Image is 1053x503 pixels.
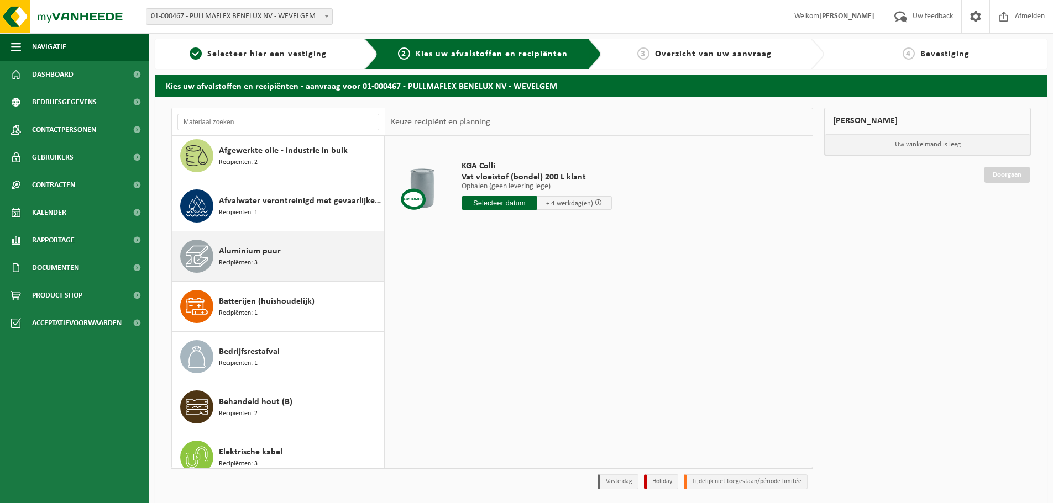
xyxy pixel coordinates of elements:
li: Vaste dag [598,474,638,489]
span: Documenten [32,254,79,282]
span: + 4 werkdag(en) [546,200,593,207]
span: 3 [637,47,649,60]
span: Selecteer hier een vestiging [207,50,327,59]
span: Contactpersonen [32,116,96,144]
span: Gebruikers [32,144,74,171]
span: Navigatie [32,33,66,61]
span: KGA Colli [462,161,612,172]
strong: [PERSON_NAME] [819,12,874,20]
span: Kies uw afvalstoffen en recipiënten [416,50,568,59]
h2: Kies uw afvalstoffen en recipiënten - aanvraag voor 01-000467 - PULLMAFLEX BENELUX NV - WEVELGEM [155,75,1047,96]
li: Tijdelijk niet toegestaan/période limitée [684,474,808,489]
input: Materiaal zoeken [177,114,379,130]
span: Kalender [32,199,66,226]
button: Aluminium puur Recipiënten: 3 [172,231,385,282]
span: 01-000467 - PULLMAFLEX BENELUX NV - WEVELGEM [146,8,333,25]
span: Bedrijfsrestafval [219,345,280,358]
p: Ophalen (geen levering lege) [462,183,612,190]
span: Product Shop [32,282,82,309]
span: Vat vloeistof (bondel) 200 L klant [462,172,612,183]
span: Contracten [32,171,75,199]
a: 1Selecteer hier een vestiging [160,47,356,61]
button: Bedrijfsrestafval Recipiënten: 1 [172,332,385,382]
span: Afvalwater verontreinigd met gevaarlijke producten in 200lt [219,194,381,208]
button: Behandeld hout (B) Recipiënten: 2 [172,382,385,432]
span: Behandeld hout (B) [219,395,292,409]
span: Acceptatievoorwaarden [32,309,122,337]
span: Bedrijfsgegevens [32,88,97,116]
button: Batterijen (huishoudelijk) Recipiënten: 1 [172,282,385,332]
span: Batterijen (huishoudelijk) [219,295,315,308]
span: 1 [190,47,202,60]
span: 2 [398,47,410,60]
span: Recipiënten: 3 [219,258,258,268]
input: Selecteer datum [462,196,537,210]
span: Recipiënten: 2 [219,157,258,168]
p: Uw winkelmand is leeg [825,134,1030,155]
span: Recipiënten: 1 [219,308,258,319]
a: Doorgaan [984,167,1030,183]
span: Overzicht van uw aanvraag [655,50,772,59]
li: Holiday [644,474,678,489]
button: Afgewerkte olie - industrie in bulk Recipiënten: 2 [172,131,385,181]
button: Elektrische kabel Recipiënten: 3 [172,432,385,483]
div: [PERSON_NAME] [824,108,1031,134]
span: Recipiënten: 1 [219,358,258,369]
span: Aluminium puur [219,245,281,258]
span: 4 [903,47,915,60]
span: Elektrische kabel [219,446,282,459]
span: Rapportage [32,226,75,254]
span: Afgewerkte olie - industrie in bulk [219,144,348,157]
span: Bevestiging [920,50,970,59]
button: Afvalwater verontreinigd met gevaarlijke producten in 200lt Recipiënten: 1 [172,181,385,231]
div: Keuze recipiënt en planning [385,108,496,136]
span: Recipiënten: 3 [219,459,258,469]
span: 01-000467 - PULLMAFLEX BENELUX NV - WEVELGEM [146,9,332,24]
span: Recipiënten: 2 [219,409,258,419]
span: Dashboard [32,61,74,88]
span: Recipiënten: 1 [219,208,258,218]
